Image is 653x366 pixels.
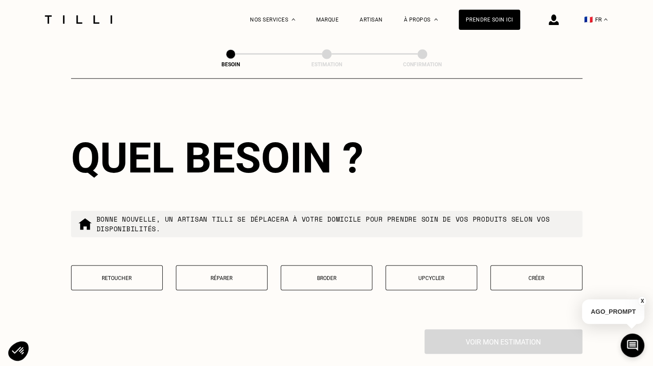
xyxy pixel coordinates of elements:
[582,299,644,324] p: AGO_PROMPT
[549,14,559,25] img: icône connexion
[283,61,371,68] div: Estimation
[584,15,593,24] span: 🇫🇷
[390,275,472,281] p: Upcycler
[285,275,368,281] p: Broder
[604,18,607,21] img: menu déroulant
[187,61,275,68] div: Besoin
[42,15,115,24] img: Logo du service de couturière Tilli
[459,10,520,30] a: Prendre soin ici
[71,133,582,183] div: Quel besoin ?
[378,61,466,68] div: Confirmation
[495,275,577,281] p: Créer
[434,18,438,21] img: Menu déroulant à propos
[292,18,295,21] img: Menu déroulant
[360,17,383,23] a: Artisan
[76,275,158,281] p: Retoucher
[71,265,163,290] button: Retoucher
[316,17,339,23] a: Marque
[78,217,92,231] img: commande à domicile
[490,265,582,290] button: Créer
[281,265,372,290] button: Broder
[176,265,268,290] button: Réparer
[96,214,575,233] p: Bonne nouvelle, un artisan tilli se déplacera à votre domicile pour prendre soin de vos produits ...
[638,296,646,306] button: X
[181,275,263,281] p: Réparer
[385,265,477,290] button: Upcycler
